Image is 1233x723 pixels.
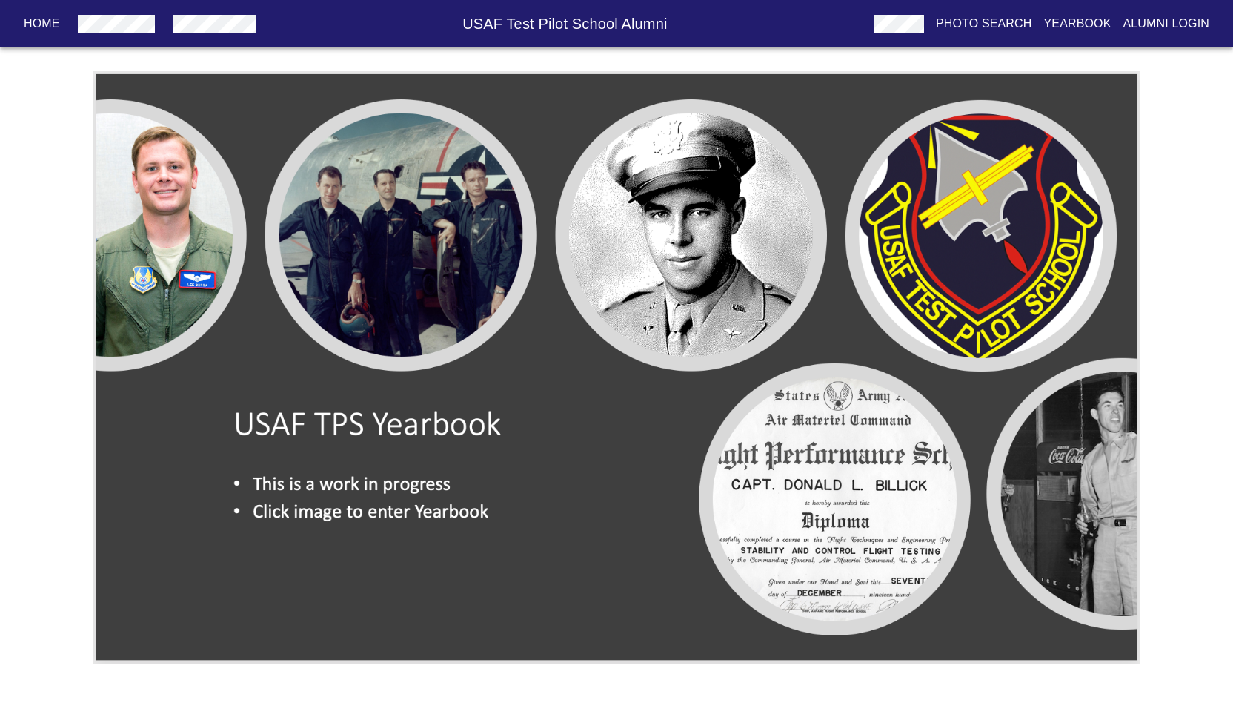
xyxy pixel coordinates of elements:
button: Photo Search [930,10,1038,37]
button: Yearbook [1037,10,1117,37]
button: Alumni Login [1117,10,1216,37]
p: Home [24,15,60,33]
h6: USAF Test Pilot School Alumni [262,12,868,36]
img: yearbook-collage [93,71,1140,664]
p: Alumni Login [1123,15,1210,33]
p: Photo Search [936,15,1032,33]
button: Home [18,10,66,37]
p: Yearbook [1043,15,1111,33]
